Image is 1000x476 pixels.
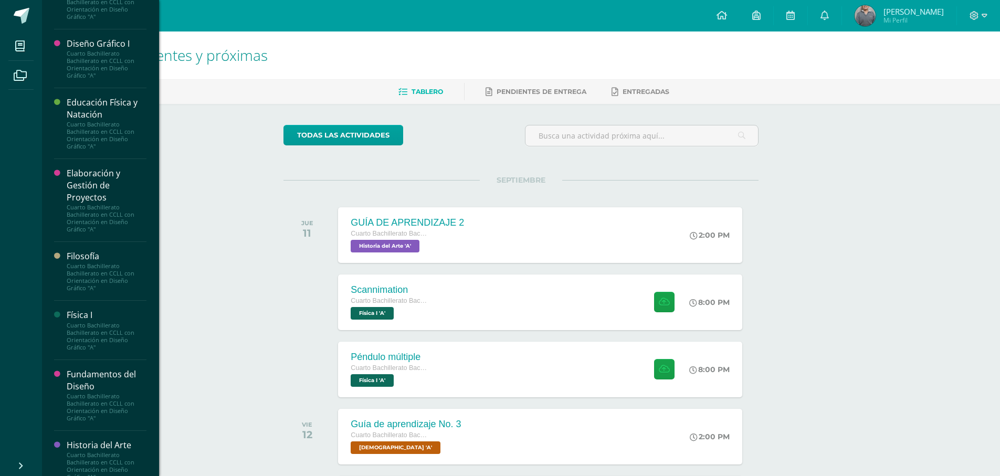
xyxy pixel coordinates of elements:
span: Cuarto Bachillerato Bachillerato en CCLL con Orientación en Diseño Gráfico [351,230,429,237]
span: Física I 'A' [351,307,394,320]
div: GUÍA DE APRENDIZAJE 2 [351,217,464,228]
div: Diseño Gráfico I [67,38,146,50]
div: Cuarto Bachillerato Bachillerato en CCLL con Orientación en Diseño Gráfico "A" [67,393,146,422]
span: Biblia 'A' [351,441,440,454]
div: Guía de aprendizaje No. 3 [351,419,461,430]
img: 1b81ffb1054cee16f8981d9b3bc82726.png [855,5,876,26]
div: 11 [301,227,313,239]
div: Historia del Arte [67,439,146,451]
div: Cuarto Bachillerato Bachillerato en CCLL con Orientación en Diseño Gráfico "A" [67,121,146,150]
div: Scannimation [351,284,429,295]
div: Elaboración y Gestión de Proyectos [67,167,146,204]
div: 2:00 PM [690,432,730,441]
div: Cuarto Bachillerato Bachillerato en CCLL con Orientación en Diseño Gráfico "A" [67,204,146,233]
div: 8:00 PM [689,298,730,307]
a: Educación Física y NataciónCuarto Bachillerato Bachillerato en CCLL con Orientación en Diseño Grá... [67,97,146,150]
a: Tablero [398,83,443,100]
input: Busca una actividad próxima aquí... [525,125,758,146]
div: VIE [302,421,312,428]
div: Fundamentos del Diseño [67,368,146,393]
a: Elaboración y Gestión de ProyectosCuarto Bachillerato Bachillerato en CCLL con Orientación en Dis... [67,167,146,233]
div: Física I [67,309,146,321]
a: todas las Actividades [283,125,403,145]
span: Actividades recientes y próximas [55,45,268,65]
div: JUE [301,219,313,227]
div: Cuarto Bachillerato Bachillerato en CCLL con Orientación en Diseño Gráfico "A" [67,50,146,79]
span: Física I 'A' [351,374,394,387]
a: FilosofíaCuarto Bachillerato Bachillerato en CCLL con Orientación en Diseño Gráfico "A" [67,250,146,292]
span: Historia del Arte 'A' [351,240,419,252]
span: Entregadas [623,88,669,96]
span: Pendientes de entrega [497,88,586,96]
span: Cuarto Bachillerato Bachillerato en CCLL con Orientación en Diseño Gráfico [351,431,429,439]
a: Diseño Gráfico ICuarto Bachillerato Bachillerato en CCLL con Orientación en Diseño Gráfico "A" [67,38,146,79]
div: Péndulo múltiple [351,352,429,363]
a: Pendientes de entrega [486,83,586,100]
span: SEPTIEMBRE [480,175,562,185]
span: Cuarto Bachillerato Bachillerato en CCLL con Orientación en Diseño Gráfico [351,297,429,304]
div: 12 [302,428,312,441]
div: Educación Física y Natación [67,97,146,121]
span: [PERSON_NAME] [883,6,944,17]
a: Fundamentos del DiseñoCuarto Bachillerato Bachillerato en CCLL con Orientación en Diseño Gráfico "A" [67,368,146,422]
div: 2:00 PM [690,230,730,240]
div: Filosofía [67,250,146,262]
a: Física ICuarto Bachillerato Bachillerato en CCLL con Orientación en Diseño Gráfico "A" [67,309,146,351]
div: 8:00 PM [689,365,730,374]
div: Cuarto Bachillerato Bachillerato en CCLL con Orientación en Diseño Gráfico "A" [67,322,146,351]
span: Mi Perfil [883,16,944,25]
span: Cuarto Bachillerato Bachillerato en CCLL con Orientación en Diseño Gráfico [351,364,429,372]
a: Entregadas [612,83,669,100]
div: Cuarto Bachillerato Bachillerato en CCLL con Orientación en Diseño Gráfico "A" [67,262,146,292]
span: Tablero [412,88,443,96]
